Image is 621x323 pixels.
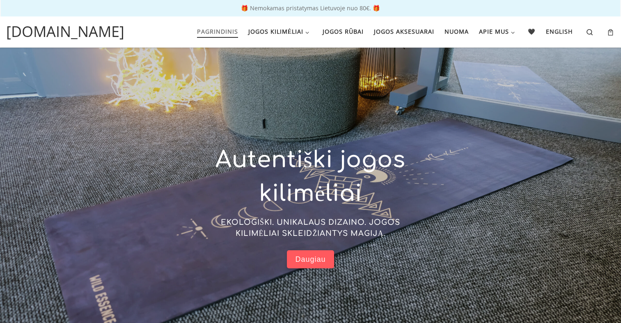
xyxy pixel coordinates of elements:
p: 🎁 Nemokamas pristatymas Lietuvoje nuo 80€. 🎁 [8,5,613,11]
span: Autentiški jogos kilimėliai [215,148,405,207]
a: Pagrindinis [194,23,241,40]
a: Jogos aksesuarai [371,23,437,40]
a: Daugiau [287,250,334,269]
a: Jogos kilimėliai [245,23,314,40]
a: Jogos rūbai [320,23,366,40]
span: Nuoma [445,23,469,38]
span: Apie mus [479,23,509,38]
a: [DOMAIN_NAME] [6,21,124,43]
a: English [543,23,576,40]
span: Jogos aksesuarai [374,23,434,38]
span: 🖤 [528,23,536,38]
a: 🖤 [525,23,539,40]
span: Jogos rūbai [323,23,364,38]
span: EKOLOGIŠKI. UNIKALAUS DIZAINO. JOGOS KILIMĖLIAI SKLEIDŽIANTYS MAGIJĄ. [221,218,400,238]
span: Daugiau [295,255,325,264]
span: Jogos kilimėliai [248,23,304,38]
span: English [546,23,573,38]
a: Nuoma [442,23,471,40]
span: Pagrindinis [197,23,238,38]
